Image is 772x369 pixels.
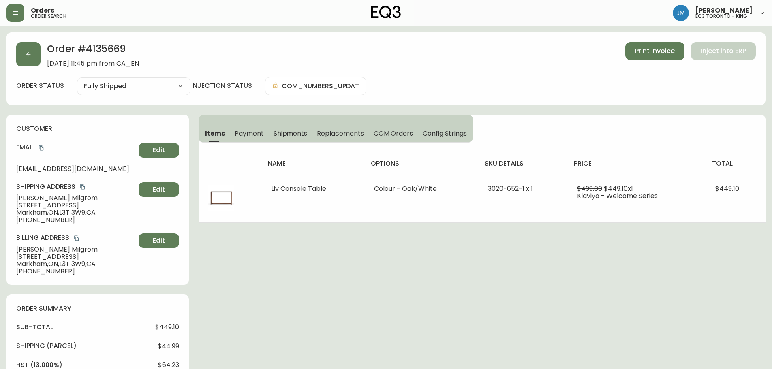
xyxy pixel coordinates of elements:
button: copy [37,144,45,152]
h4: customer [16,124,179,133]
span: $64.23 [158,361,179,369]
span: $44.99 [158,343,179,350]
span: [PHONE_NUMBER] [16,216,135,224]
button: Edit [139,182,179,197]
span: Items [205,129,225,138]
h4: Shipping ( Parcel ) [16,341,77,350]
span: Liv Console Table [271,184,326,193]
span: [STREET_ADDRESS] [16,202,135,209]
h5: eq3 toronto - king [695,14,747,19]
img: 6f9a2a76-cb52-4e1b-8e00-099fd6289b21Optional[Liv-Walnut-Console-Table.jpg].jpg [208,185,234,211]
span: [EMAIL_ADDRESS][DOMAIN_NAME] [16,165,135,173]
h2: Order # 4135669 [47,42,139,60]
h4: total [712,159,759,168]
span: [PHONE_NUMBER] [16,268,135,275]
span: $449.10 x 1 [604,184,633,193]
img: logo [371,6,401,19]
span: [PERSON_NAME] Milgrom [16,246,135,253]
span: Replacements [317,129,364,138]
span: [STREET_ADDRESS] [16,253,135,260]
button: Edit [139,143,179,158]
h4: Email [16,143,135,152]
span: Config Strings [423,129,466,138]
span: Markham , ON , L3T 3W9 , CA [16,209,135,216]
span: Payment [235,129,264,138]
span: [PERSON_NAME] Milgrom [16,194,135,202]
span: Edit [153,185,165,194]
span: $499.00 [577,184,602,193]
h4: price [574,159,699,168]
span: Markham , ON , L3T 3W9 , CA [16,260,135,268]
button: Print Invoice [625,42,684,60]
span: Orders [31,7,54,14]
img: b88646003a19a9f750de19192e969c24 [673,5,689,21]
h4: sub-total [16,323,53,332]
h4: Shipping Address [16,182,135,191]
span: Shipments [274,129,308,138]
label: order status [16,81,64,90]
h4: order summary [16,304,179,313]
span: Edit [153,236,165,245]
span: $449.10 [155,324,179,331]
span: [PERSON_NAME] [695,7,753,14]
span: [DATE] 11:45 pm from CA_EN [47,60,139,67]
span: Print Invoice [635,47,675,55]
button: copy [79,183,87,191]
span: $449.10 [715,184,739,193]
li: Colour - Oak/White [374,185,468,192]
h5: order search [31,14,66,19]
h4: Billing Address [16,233,135,242]
span: 3020-652-1 x 1 [488,184,533,193]
h4: name [268,159,358,168]
span: Edit [153,146,165,155]
h4: injection status [191,81,252,90]
button: copy [73,234,81,242]
button: Edit [139,233,179,248]
h4: sku details [485,159,561,168]
span: Klaviyo - Welcome Series [577,191,658,200]
h4: options [371,159,472,168]
span: COM Orders [374,129,413,138]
